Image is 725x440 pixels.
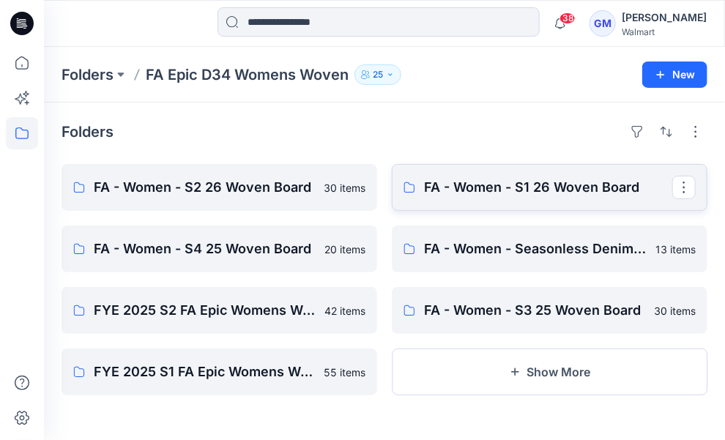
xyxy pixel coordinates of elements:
p: FA Epic D34 Womens Woven [146,64,349,85]
a: FA - Women - Seasonless Denim Board13 items [392,225,707,272]
div: [PERSON_NAME] [622,9,707,26]
p: FA - Women - S4 25 Woven Board [94,239,316,259]
button: New [642,61,707,88]
a: FYE 2025 S2 FA Epic Womens Woven Board42 items [62,287,377,334]
button: Show More [392,348,707,395]
button: 25 [354,64,401,85]
a: FA - Women - S3 25 Woven Board30 items [392,287,707,334]
p: 25 [373,67,383,83]
div: GM [590,10,616,37]
a: FYE 2025 S1 FA Epic Womens Woven Board55 items [62,348,377,395]
p: FYE 2025 S2 FA Epic Womens Woven Board [94,300,316,321]
p: FA - Women - S2 26 Woven Board [94,177,315,198]
a: FA - Women - S4 25 Woven Board20 items [62,225,377,272]
span: 38 [559,12,576,24]
a: FA - Women - S1 26 Woven Board [392,164,707,211]
p: 20 items [324,242,365,257]
p: 30 items [654,303,696,318]
h4: Folders [62,123,114,141]
p: FA - Women - Seasonless Denim Board [424,239,647,259]
p: 42 items [324,303,365,318]
p: 55 items [324,365,365,380]
a: Folders [62,64,114,85]
a: FA - Women - S2 26 Woven Board30 items [62,164,377,211]
p: 30 items [324,180,365,195]
p: FYE 2025 S1 FA Epic Womens Woven Board [94,362,315,382]
p: 13 items [655,242,696,257]
div: Walmart [622,26,707,37]
p: FA - Women - S3 25 Woven Board [424,300,645,321]
p: FA - Women - S1 26 Woven Board [424,177,672,198]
